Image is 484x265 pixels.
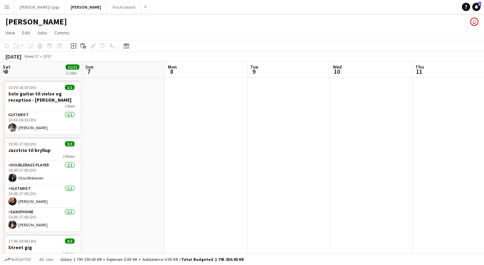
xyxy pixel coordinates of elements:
[66,64,79,70] span: 11/11
[85,64,94,70] span: Sun
[472,3,481,11] a: 3
[3,91,80,103] h3: Solo guitar til vielse og reception - [PERSON_NAME]
[107,0,141,14] button: Flachs board
[11,257,31,262] span: Budgeted
[19,28,33,37] a: Edit
[3,111,80,134] app-card-role: Guitarist1/113:30-16:30 (3h)[PERSON_NAME]
[37,30,47,36] span: Jobs
[3,64,10,70] span: Sat
[250,64,258,70] span: Tue
[478,2,481,6] span: 3
[34,28,50,37] a: Jobs
[3,161,80,185] app-card-role: Doublebass Player1/115:00-17:00 (2h)Otso Mielonen
[415,64,424,70] span: Thu
[8,85,36,90] span: 13:30-16:30 (3h)
[3,185,80,208] app-card-role: Guitarist1/115:00-17:00 (2h)[PERSON_NAME]
[60,257,244,262] div: Salary 1 795 350.00 KR + Expenses 0.00 KR + Subsistence 0.00 KR =
[65,141,75,146] span: 3/3
[51,28,72,37] a: Comms
[66,70,79,75] div: 5 Jobs
[65,0,107,14] button: [PERSON_NAME]
[65,103,75,109] span: 1 Role
[14,0,65,14] button: [PERSON_NAME]'s gigs
[3,244,80,251] h3: Street gig
[3,137,80,232] app-job-card: 15:00-17:00 (2h)3/3Jazztrio til bryllup3 RolesDoublebass Player1/115:00-17:00 (2h)Otso MielonenGu...
[8,141,36,146] span: 15:00-17:00 (2h)
[333,64,342,70] span: Wed
[65,238,75,244] span: 3/3
[3,81,80,134] app-job-card: 13:30-16:30 (3h)1/1Solo guitar til vielse og reception - [PERSON_NAME]1 RoleGuitarist1/113:30-16:...
[63,154,75,159] span: 3 Roles
[54,30,70,36] span: Comms
[2,68,10,75] span: 6
[84,68,94,75] span: 7
[3,208,80,232] app-card-role: Saxophone1/115:00-17:00 (2h)[PERSON_NAME]
[22,30,30,36] span: Edit
[65,85,75,90] span: 1/1
[6,17,67,27] h1: [PERSON_NAME]
[181,257,244,262] span: Total Budgeted 1 795 350.00 KR
[8,238,36,244] span: 17:00-20:00 (3h)
[6,30,15,36] span: View
[3,256,32,263] button: Budgeted
[168,64,177,70] span: Mon
[43,54,52,59] div: CEST
[63,251,75,256] span: 3 Roles
[3,28,18,37] a: View
[6,53,21,60] div: [DATE]
[470,18,478,26] app-user-avatar: Asger Søgaard Hajslund
[332,68,342,75] span: 10
[3,147,80,153] h3: Jazztrio til bryllup
[167,68,177,75] span: 8
[249,68,258,75] span: 9
[38,257,55,262] span: All jobs
[23,54,40,59] span: Week 37
[414,68,424,75] span: 11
